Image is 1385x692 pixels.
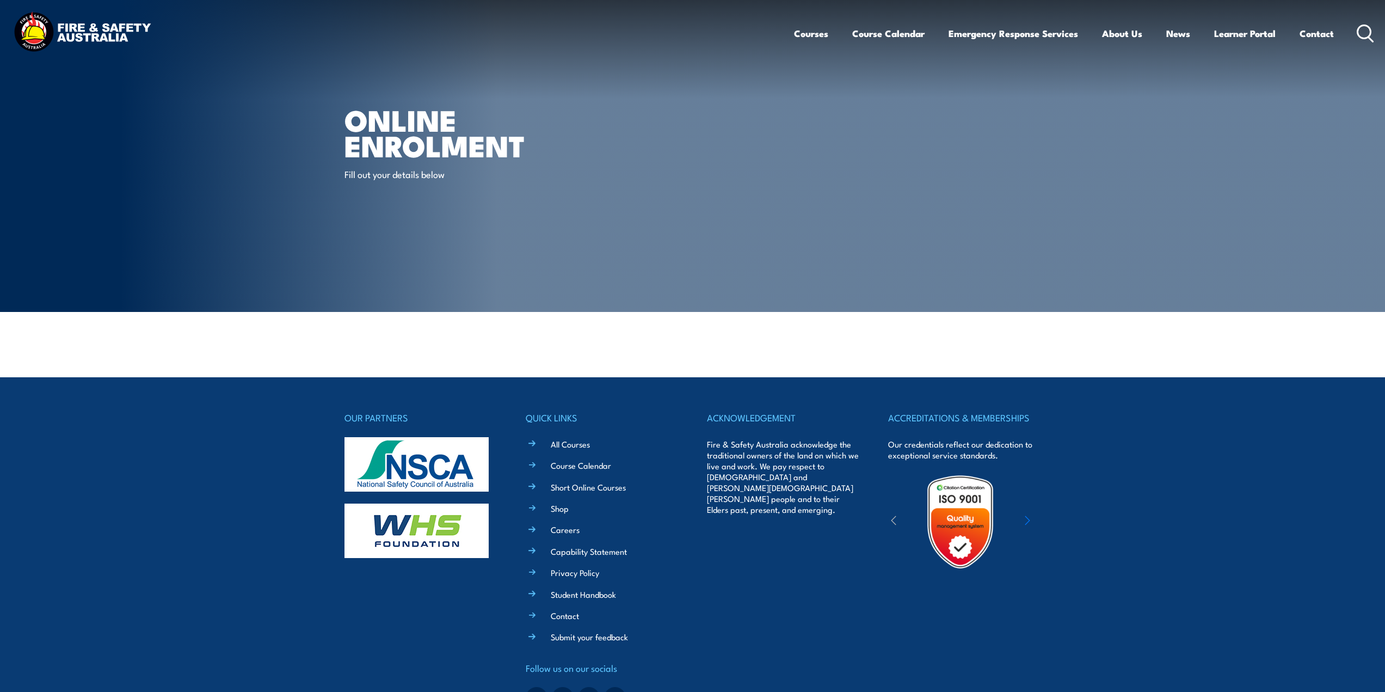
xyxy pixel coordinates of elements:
p: Fill out your details below [344,168,543,180]
a: Emergency Response Services [949,19,1078,48]
a: Course Calendar [551,460,611,471]
a: Privacy Policy [551,567,599,578]
a: Courses [794,19,828,48]
img: nsca-logo-footer [344,437,489,492]
a: Contact [551,610,579,621]
p: Our credentials reflect our dedication to exceptional service standards. [888,439,1041,461]
a: Capability Statement [551,546,627,557]
a: Careers [551,524,580,535]
a: Contact [1300,19,1334,48]
h4: ACKNOWLEDGEMENT [707,410,859,425]
h4: ACCREDITATIONS & MEMBERSHIPS [888,410,1041,425]
img: Untitled design (19) [913,474,1008,569]
a: Shop [551,503,569,514]
a: Short Online Courses [551,481,626,493]
a: Student Handbook [551,589,616,600]
a: About Us [1102,19,1142,48]
img: whs-logo-footer [344,504,489,558]
a: Submit your feedback [551,631,628,642]
h4: QUICK LINKS [526,410,678,425]
h1: Online Enrolment [344,107,613,157]
a: Course Calendar [852,19,925,48]
a: News [1166,19,1190,48]
h4: OUR PARTNERS [344,410,497,425]
img: ewpa-logo [1008,503,1103,541]
p: Fire & Safety Australia acknowledge the traditional owners of the land on which we live and work.... [707,439,859,515]
a: Learner Portal [1214,19,1276,48]
h4: Follow us on our socials [526,660,678,676]
a: All Courses [551,438,590,450]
